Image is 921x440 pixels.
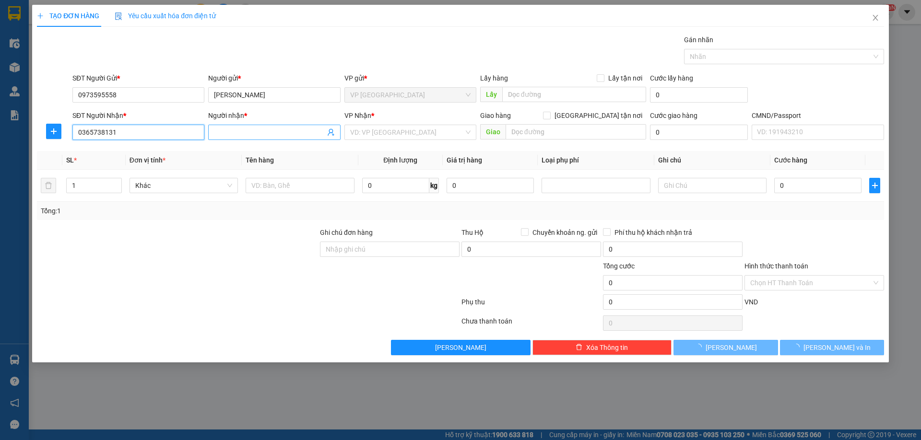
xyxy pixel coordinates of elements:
[650,125,748,140] input: Cước giao hàng
[383,156,417,164] span: Định lượng
[447,178,534,193] input: 0
[350,88,471,102] span: VP Vĩnh Yên
[429,178,439,193] span: kg
[650,112,697,119] label: Cước giao hàng
[90,23,401,35] li: 271 - [PERSON_NAME] - [GEOGRAPHIC_DATA] - [GEOGRAPHIC_DATA]
[532,340,672,355] button: deleteXóa Thông tin
[529,227,601,238] span: Chuyển khoản ng. gửi
[320,242,460,257] input: Ghi chú đơn hàng
[115,12,216,20] span: Yêu cầu xuất hóa đơn điện tử
[320,229,373,236] label: Ghi chú đơn hàng
[650,74,693,82] label: Cước lấy hàng
[246,178,354,193] input: VD: Bàn, Ghế
[47,127,61,135] span: plus
[447,156,482,164] span: Giá trị hàng
[603,262,635,270] span: Tổng cước
[752,110,884,121] div: CMND/Passport
[344,73,476,83] div: VP gửi
[344,112,371,119] span: VP Nhận
[793,344,803,350] span: loading
[46,124,61,139] button: plus
[66,156,74,164] span: SL
[72,110,204,121] div: SĐT Người Nhận
[480,87,502,102] span: Lấy
[502,87,646,102] input: Dọc đường
[650,87,748,103] input: Cước lấy hàng
[115,12,122,20] img: icon
[37,12,44,19] span: plus
[246,156,274,164] span: Tên hàng
[870,182,879,189] span: plus
[480,124,506,139] span: Giao
[604,73,646,83] span: Lấy tận nơi
[706,342,757,353] span: [PERSON_NAME]
[862,5,889,32] button: Close
[37,12,99,20] span: TẠO ĐƠN HÀNG
[391,340,531,355] button: [PERSON_NAME]
[684,36,713,44] label: Gán nhãn
[658,178,767,193] input: Ghi Chú
[460,316,602,333] div: Chưa thanh toán
[208,73,340,83] div: Người gửi
[803,342,871,353] span: [PERSON_NAME] và In
[780,340,884,355] button: [PERSON_NAME] và In
[744,298,758,306] span: VND
[586,342,628,353] span: Xóa Thông tin
[41,206,355,216] div: Tổng: 1
[872,14,879,22] span: close
[480,74,508,82] span: Lấy hàng
[611,227,696,238] span: Phí thu hộ khách nhận trả
[12,12,84,60] img: logo.jpg
[673,340,778,355] button: [PERSON_NAME]
[869,178,880,193] button: plus
[538,151,654,170] th: Loại phụ phí
[41,178,56,193] button: delete
[130,156,165,164] span: Đơn vị tính
[576,344,582,351] span: delete
[480,112,511,119] span: Giao hàng
[506,124,646,139] input: Dọc đường
[327,128,335,136] span: user-add
[744,262,808,270] label: Hình thức thanh toán
[135,178,232,193] span: Khác
[654,151,770,170] th: Ghi chú
[460,297,602,313] div: Phụ thu
[774,156,807,164] span: Cước hàng
[208,110,340,121] div: Người nhận
[551,110,646,121] span: [GEOGRAPHIC_DATA] tận nơi
[72,73,204,83] div: SĐT Người Gửi
[461,229,484,236] span: Thu Hộ
[695,344,706,350] span: loading
[435,342,486,353] span: [PERSON_NAME]
[12,65,143,97] b: GỬI : VP [GEOGRAPHIC_DATA]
